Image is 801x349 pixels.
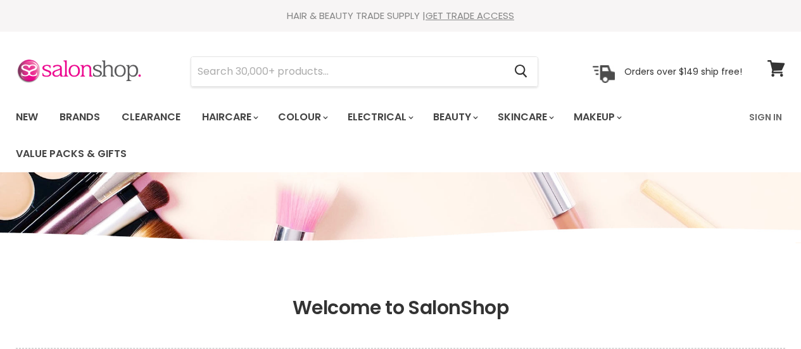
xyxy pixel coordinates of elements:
[426,9,514,22] a: GET TRADE ACCESS
[424,104,486,130] a: Beauty
[6,104,47,130] a: New
[624,65,742,77] p: Orders over $149 ship free!
[338,104,421,130] a: Electrical
[6,141,136,167] a: Value Packs & Gifts
[112,104,190,130] a: Clearance
[564,104,629,130] a: Makeup
[16,296,785,319] h1: Welcome to SalonShop
[741,104,790,130] a: Sign In
[488,104,562,130] a: Skincare
[504,57,538,86] button: Search
[6,99,741,172] ul: Main menu
[192,104,266,130] a: Haircare
[191,57,504,86] input: Search
[191,56,538,87] form: Product
[50,104,110,130] a: Brands
[268,104,336,130] a: Colour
